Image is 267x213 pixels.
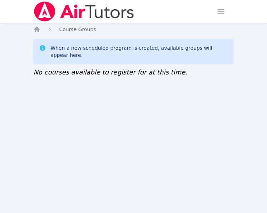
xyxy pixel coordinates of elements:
[50,44,228,59] div: When a new scheduled program is created, available groups will appear here.
[59,26,96,33] a: Course Groups
[33,68,187,76] span: No courses available to register for at this time.
[33,26,233,33] nav: Breadcrumb
[33,1,134,21] img: Air Tutors
[59,26,96,32] span: Course Groups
